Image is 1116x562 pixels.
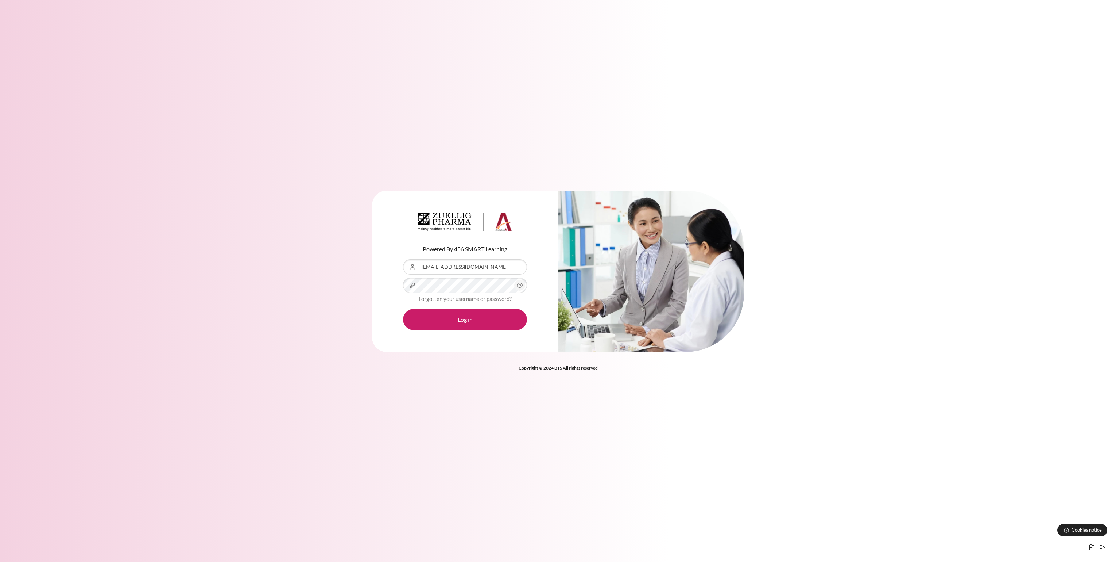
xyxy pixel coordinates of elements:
strong: Copyright © 2024 BTS All rights reserved [519,365,598,371]
span: en [1099,544,1106,551]
span: Cookies notice [1072,527,1102,534]
button: Log in [403,309,527,330]
img: Architeck [418,213,512,231]
p: Powered By 456 SMART Learning [403,245,527,253]
a: Architeck [418,213,512,234]
button: Cookies notice [1057,524,1107,536]
button: Languages [1085,540,1109,555]
a: Forgotten your username or password? [419,295,512,302]
input: Username or Email Address [403,259,527,275]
